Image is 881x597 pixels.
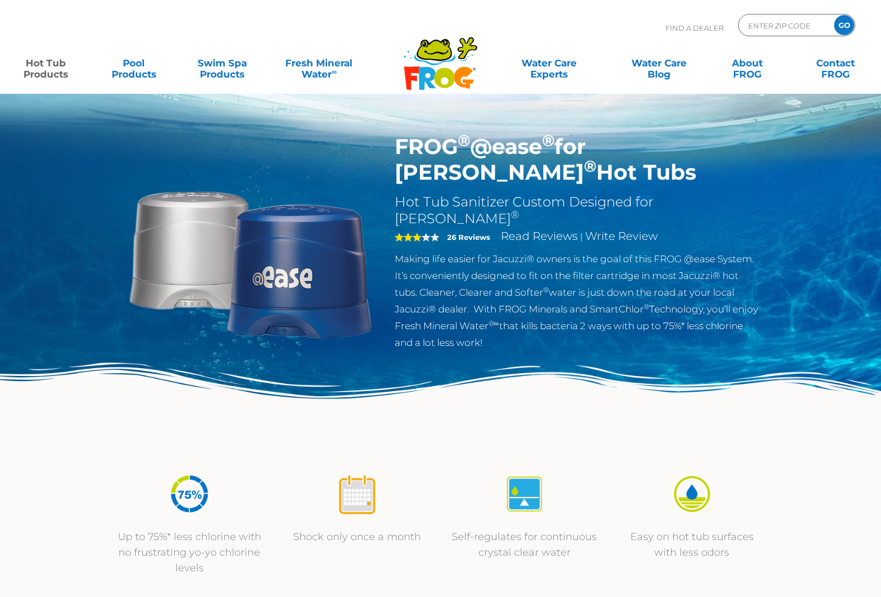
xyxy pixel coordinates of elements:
sup: ® [644,302,649,311]
a: Water CareBlog [625,52,693,74]
sup: ® [511,209,519,221]
a: Swim SpaProducts [188,52,256,74]
a: PoolProducts [99,52,168,74]
p: Up to 75%* less chlorine with no frustrating yo-yo chlorine levels [117,529,262,576]
sup: ®∞ [489,319,499,328]
p: Find A Dealer [665,14,724,42]
img: icon-atease-75percent-less [169,473,210,515]
span: | [580,232,583,242]
a: Water CareExperts [493,52,605,74]
sup: ∞ [332,68,337,76]
p: Shock only once a month [284,529,429,545]
sup: ® [543,286,549,294]
a: Hot TubProducts [11,52,80,74]
span: 3 [395,233,422,242]
p: Easy on hot tub surfaces with less odors [619,529,764,560]
strong: 26 Reviews [447,233,490,242]
img: icon-atease-shock-once [336,473,378,515]
img: Sundance-cartridges-2.png [122,134,378,389]
a: Read Reviews [501,229,578,243]
a: AboutFROG [713,52,782,74]
img: Frog Products Logo [398,22,483,90]
a: Write Review [585,229,658,243]
h1: FROG @ease for [PERSON_NAME] Hot Tubs [395,134,759,185]
img: icon-atease-easy-on [671,473,713,515]
sup: ® [458,131,470,150]
img: icon-atease-self-regulates [504,473,545,515]
input: GO [834,15,854,35]
sup: ® [584,156,596,176]
sup: ® [542,131,554,150]
p: Making life easier for Jacuzzi® owners is the goal of this FROG @ease System. It’s conveniently d... [395,251,759,351]
a: Fresh MineralWater∞ [276,52,362,74]
a: ContactFROG [801,52,870,74]
h2: Hot Tub Sanitizer Custom Designed for [PERSON_NAME] [395,194,759,227]
p: Self-regulates for continuous crystal clear water [452,529,597,560]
